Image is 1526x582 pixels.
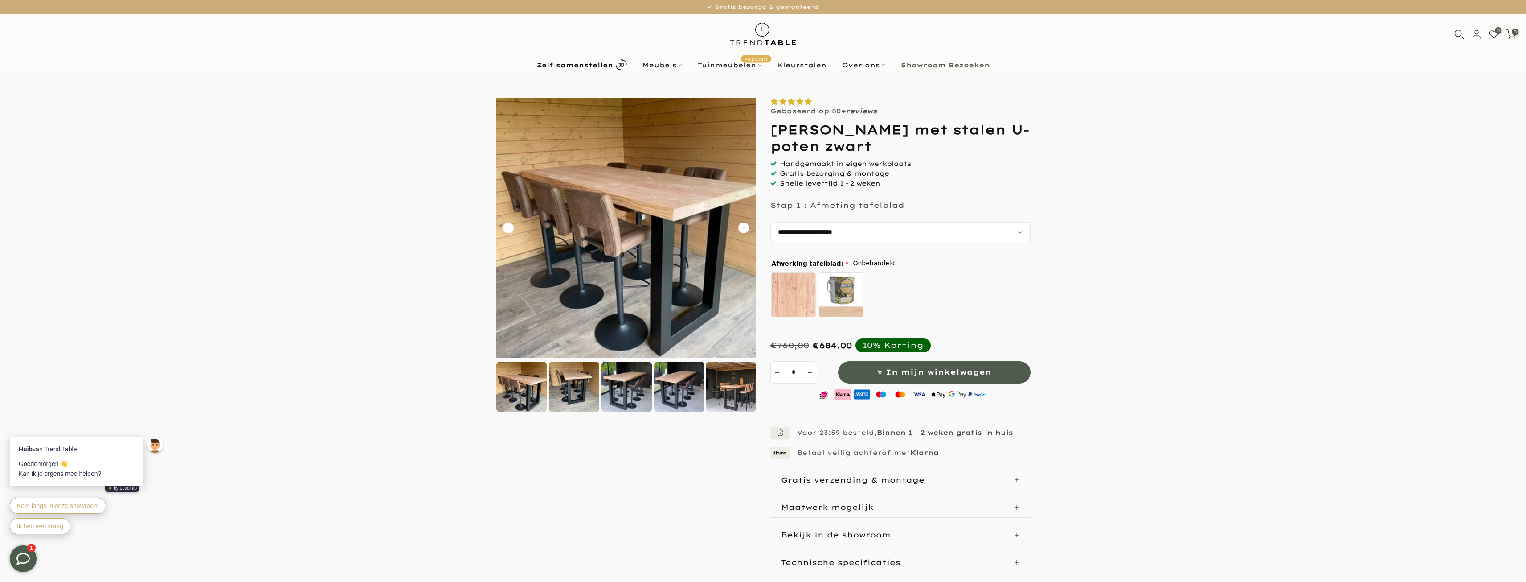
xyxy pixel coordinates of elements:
[838,361,1031,384] button: In mijn winkelwagen
[1489,29,1499,39] a: 0
[1495,27,1501,34] span: 0
[496,98,756,358] img: Douglas bartafel met stalen U-poten zwart
[853,258,895,269] span: Onbehandeld
[529,57,634,73] a: Zelf samenstellen
[780,169,889,177] span: Gratis bezorging & montage
[841,107,846,115] strong: +
[496,362,547,412] img: Douglas bartafel met stalen U-poten zwart
[770,222,1031,242] select: autocomplete="off"
[846,107,877,115] a: reviews
[741,55,771,62] span: Populair
[781,475,925,484] p: Gratis verzending & montage
[1,537,45,581] iframe: toggle-frame
[769,60,834,70] a: Kleurstalen
[1506,29,1516,39] a: 0
[797,429,1013,437] p: Voor 23:59 besteld,
[804,361,817,384] button: increment
[863,340,924,350] div: 10% Korting
[780,179,880,187] span: Snelle levertijd 1 - 2 weken
[654,362,704,412] img: Douglas bartafel met stalen U-poten zwart gepoedercoat bovenkant
[781,558,900,567] p: Technische specificaties
[772,260,849,267] span: Afwerking tafelblad:
[634,60,690,70] a: Meubels
[690,60,769,70] a: TuinmeubelenPopulair
[781,530,891,539] p: Bekijk in de showroom
[1512,29,1518,35] span: 0
[797,449,939,457] p: Betaal veilig achteraf met
[601,362,652,412] img: Douglas bartafel met stalen U-poten zwart gepoedercoat voorkant
[770,122,1031,154] h1: [PERSON_NAME] met stalen U-poten zwart
[893,60,997,70] a: Showroom Bezoeken
[1,393,175,545] iframe: bot-iframe
[724,14,802,54] img: trend-table
[549,362,599,412] img: Douglas bartafel met stalen U-poten zwart
[780,160,911,168] span: Handgemaakt in eigen werkplaats
[901,62,990,68] b: Showroom Bezoeken
[770,361,784,384] button: decrement
[784,361,804,384] input: Quantity
[781,503,874,512] p: Maatwerk mogelijk
[503,223,514,233] button: Carousel Back Arrow
[11,2,1515,12] p: ✔ Gratis bezorgd & gemonteerd
[770,201,904,210] p: Stap 1 : Afmeting tafelblad
[910,449,939,457] strong: Klarna
[813,340,852,351] span: €684.00
[886,366,991,379] span: In mijn winkelwagen
[770,340,809,351] div: €760,00
[706,362,756,412] img: Douglas bartafel met stalen U-poten zwart
[877,429,1013,437] strong: Binnen 1 - 2 weken gratis in huis
[834,60,893,70] a: Over ons
[770,107,877,115] p: Gebaseerd op 80
[738,223,749,233] button: Carousel Next Arrow
[537,62,613,68] b: Zelf samenstellen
